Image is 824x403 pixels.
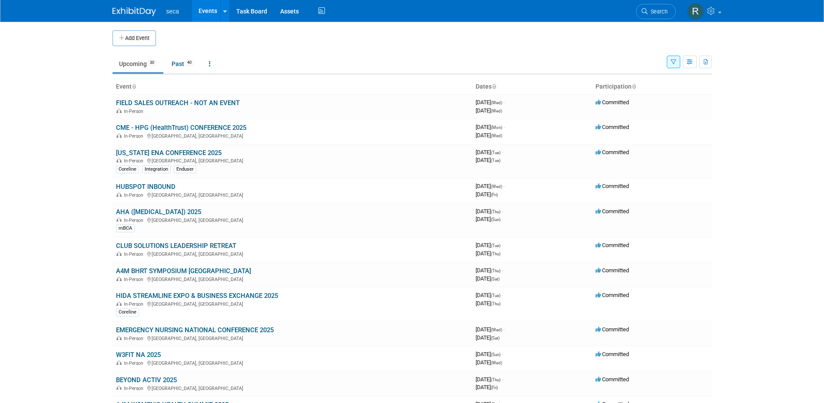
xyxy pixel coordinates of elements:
[147,59,157,66] span: 30
[165,56,201,72] a: Past40
[476,124,505,130] span: [DATE]
[596,183,629,189] span: Committed
[636,4,676,19] a: Search
[491,100,502,105] span: (Wed)
[476,267,503,274] span: [DATE]
[116,277,122,281] img: In-Person Event
[596,99,629,106] span: Committed
[116,183,175,191] a: HUBSPOT INBOUND
[491,377,500,382] span: (Thu)
[491,277,500,281] span: (Sat)
[596,376,629,383] span: Committed
[476,149,503,155] span: [DATE]
[124,192,146,198] span: In-Person
[113,56,163,72] a: Upcoming30
[476,157,500,163] span: [DATE]
[491,243,500,248] span: (Tue)
[166,8,179,15] span: seca
[116,124,246,132] a: CME - HPG (HealthTrust) CONFERENCE 2025
[116,99,240,107] a: FIELD SALES OUTREACH - NOT AN EVENT
[124,158,146,164] span: In-Person
[116,275,469,282] div: [GEOGRAPHIC_DATA], [GEOGRAPHIC_DATA]
[132,83,136,90] a: Sort by Event Name
[491,184,502,189] span: (Wed)
[124,336,146,341] span: In-Person
[116,208,201,216] a: AHA ([MEDICAL_DATA]) 2025
[116,216,469,223] div: [GEOGRAPHIC_DATA], [GEOGRAPHIC_DATA]
[596,267,629,274] span: Committed
[491,150,500,155] span: (Tue)
[124,301,146,307] span: In-Person
[472,79,592,94] th: Dates
[476,275,500,282] span: [DATE]
[596,242,629,248] span: Committed
[648,8,668,15] span: Search
[491,385,498,390] span: (Fri)
[476,183,505,189] span: [DATE]
[476,376,503,383] span: [DATE]
[116,292,278,300] a: HIDA STREAMLINE EXPO & BUSINESS EXCHANGE 2025
[116,158,122,162] img: In-Person Event
[476,216,500,222] span: [DATE]
[124,133,146,139] span: In-Person
[596,208,629,215] span: Committed
[113,79,472,94] th: Event
[502,208,503,215] span: -
[476,334,500,341] span: [DATE]
[113,7,156,16] img: ExhibitDay
[116,133,122,138] img: In-Person Event
[491,293,500,298] span: (Tue)
[476,99,505,106] span: [DATE]
[174,165,196,173] div: Enduser
[185,59,194,66] span: 40
[124,277,146,282] span: In-Person
[503,99,505,106] span: -
[491,336,500,340] span: (Sat)
[116,149,222,157] a: [US_STATE] ENA CONFERENCE 2025
[116,132,469,139] div: [GEOGRAPHIC_DATA], [GEOGRAPHIC_DATA]
[476,300,500,307] span: [DATE]
[502,376,503,383] span: -
[503,326,505,333] span: -
[687,3,704,20] img: Rachel Jordan
[491,158,500,163] span: (Tue)
[116,251,122,256] img: In-Person Event
[116,386,122,390] img: In-Person Event
[116,301,122,306] img: In-Person Event
[476,384,498,390] span: [DATE]
[116,250,469,257] div: [GEOGRAPHIC_DATA], [GEOGRAPHIC_DATA]
[503,183,505,189] span: -
[124,386,146,391] span: In-Person
[596,351,629,357] span: Committed
[116,191,469,198] div: [GEOGRAPHIC_DATA], [GEOGRAPHIC_DATA]
[502,242,503,248] span: -
[116,165,139,173] div: Coreline
[116,384,469,391] div: [GEOGRAPHIC_DATA], [GEOGRAPHIC_DATA]
[632,83,636,90] a: Sort by Participation Type
[596,124,629,130] span: Committed
[491,133,502,138] span: (Wed)
[491,192,498,197] span: (Fri)
[476,292,503,298] span: [DATE]
[116,157,469,164] div: [GEOGRAPHIC_DATA], [GEOGRAPHIC_DATA]
[596,326,629,333] span: Committed
[476,242,503,248] span: [DATE]
[502,149,503,155] span: -
[596,292,629,298] span: Committed
[491,301,500,306] span: (Thu)
[116,359,469,366] div: [GEOGRAPHIC_DATA], [GEOGRAPHIC_DATA]
[491,217,500,222] span: (Sun)
[124,109,146,114] span: In-Person
[116,326,274,334] a: EMERGENCY NURSING NATIONAL CONFERENCE 2025
[491,109,502,113] span: (Wed)
[116,218,122,222] img: In-Person Event
[113,30,156,46] button: Add Event
[476,107,502,114] span: [DATE]
[116,192,122,197] img: In-Person Event
[492,83,496,90] a: Sort by Start Date
[476,359,502,366] span: [DATE]
[491,360,502,365] span: (Wed)
[116,376,177,384] a: BEYOND ACTIV 2025
[124,218,146,223] span: In-Person
[116,242,236,250] a: CLUB SOLUTIONS LEADERSHIP RETREAT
